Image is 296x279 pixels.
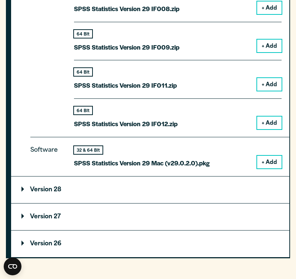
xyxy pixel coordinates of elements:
p: Software [30,145,64,163]
p: SPSS Statistics Version 29 IF009.zip [74,42,179,53]
summary: Version 26 [11,231,289,257]
summary: Version 28 [11,177,289,203]
p: Version 28 [21,187,61,193]
p: SPSS Statistics Version 29 IF012.zip [74,118,178,129]
button: + Add [257,156,282,168]
button: + Add [257,1,282,14]
p: Version 26 [21,241,61,247]
div: 64 Bit [74,30,92,38]
button: Open CMP widget [4,258,21,275]
div: 64 Bit [74,107,92,114]
summary: Version 27 [11,204,289,230]
div: 32 & 64 Bit [74,146,102,154]
p: SPSS Statistics Version 29 IF008.zip [74,3,179,14]
button: + Add [257,117,282,129]
div: 64 Bit [74,68,92,76]
p: SPSS Statistics Version 29 Mac (v29.0.2.0).pkg [74,158,210,168]
p: Version 27 [21,214,61,220]
button: + Add [257,78,282,91]
p: SPSS Statistics Version 29 IF011.zip [74,80,177,91]
button: + Add [257,40,282,52]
